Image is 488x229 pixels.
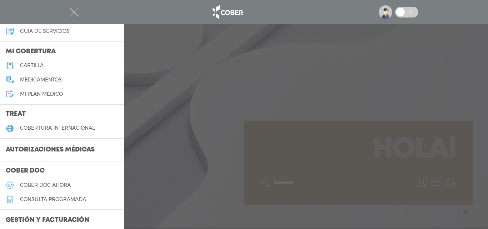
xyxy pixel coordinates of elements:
h5: cobertura internacional [20,125,95,131]
h5: cartilla [20,63,44,69]
h5: Cober doc ahora [20,182,71,188]
img: Cober_menu-close-white.svg [70,8,79,17]
img: profile-placeholder.svg [379,5,392,19]
h5: Mi plan médico [20,91,63,97]
img: logo_cober_home-white.png [209,4,246,21]
h5: guía de servicios [20,28,70,34]
h5: consulta programada [20,196,86,203]
h5: medicamentos [20,77,62,83]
